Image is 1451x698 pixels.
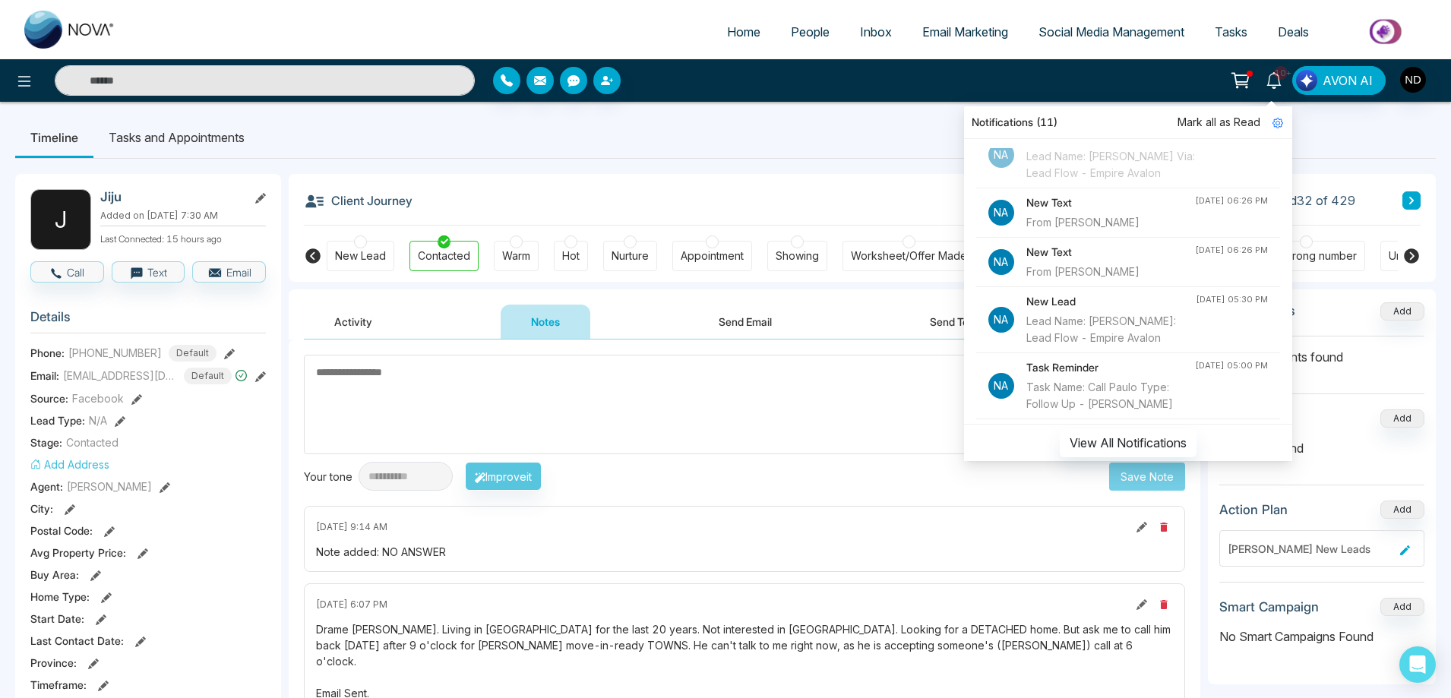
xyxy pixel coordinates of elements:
button: Email [192,261,266,283]
span: Inbox [860,24,892,39]
button: Add [1380,501,1424,519]
p: Na [988,307,1014,333]
span: Deals [1278,24,1309,39]
p: No attachments found [1219,336,1424,366]
img: Nova CRM Logo [24,11,115,49]
span: Email: [30,368,59,384]
span: N/A [89,412,107,428]
span: Province : [30,655,77,671]
span: Default [184,368,232,384]
div: Notifications (11) [964,106,1292,139]
h4: New Text [1026,244,1195,261]
h3: Details [30,309,266,333]
button: Send Email [688,305,802,339]
button: Add Address [30,456,109,472]
span: [PHONE_NUMBER] [68,345,162,361]
span: Contacted [66,434,119,450]
span: 10+ [1274,66,1288,80]
div: Note added: NO ANSWER [316,544,1173,560]
div: Hot [562,248,580,264]
div: New Lead [335,248,386,264]
div: [DATE] 06:26 PM [1195,194,1268,207]
div: Open Intercom Messenger [1399,646,1436,683]
span: Add [1380,304,1424,317]
button: Call [30,261,104,283]
span: Phone: [30,345,65,361]
span: Source: [30,390,68,406]
span: Social Media Management [1038,24,1184,39]
div: [DATE] 05:00 PM [1195,359,1268,372]
p: Last Connected: 15 hours ago [100,229,266,246]
span: Lead Type: [30,412,85,428]
div: Appointment [681,248,744,264]
div: J [30,189,91,250]
span: Default [169,345,217,362]
h2: Jiju [100,189,242,204]
span: Buy Area : [30,567,79,583]
span: Timeframe : [30,677,87,693]
a: Email Marketing [907,17,1023,46]
p: No deals found [1219,439,1424,457]
div: Warm [502,248,530,264]
span: [DATE] 9:14 AM [316,520,387,534]
div: Lead Name: [PERSON_NAME]: Lead Flow - Empire Avalon [1026,313,1196,346]
div: [PERSON_NAME] New Leads [1228,541,1394,557]
a: Inbox [845,17,907,46]
span: AVON AI [1323,71,1373,90]
span: [PERSON_NAME] [67,478,152,494]
button: Send Text [899,305,1008,339]
span: Agent: [30,478,63,494]
p: Na [988,200,1014,226]
p: Na [988,142,1014,168]
span: [EMAIL_ADDRESS][DOMAIN_NAME] [63,368,177,384]
div: DNC/Wrong number [1255,248,1357,264]
a: Deals [1263,17,1324,46]
div: Nurture [612,248,649,264]
button: Save Note [1109,463,1185,491]
div: Unspecified [1389,248,1449,264]
div: Showing [776,248,819,264]
span: Last Contact Date : [30,633,124,649]
a: Tasks [1200,17,1263,46]
button: View All Notifications [1060,428,1197,457]
span: Email Marketing [922,24,1008,39]
a: Home [712,17,776,46]
span: Avg Property Price : [30,545,126,561]
div: Task Name: Call Paulo Type: Follow Up - [PERSON_NAME] [1026,379,1195,412]
div: [DATE] 06:26 PM [1195,244,1268,257]
p: No Smart Campaigns Found [1219,627,1424,646]
li: Tasks and Appointments [93,117,260,158]
div: [DATE] 05:30 PM [1196,293,1268,306]
p: Na [988,249,1014,275]
div: From [PERSON_NAME] [1026,264,1195,280]
button: Text [112,261,185,283]
span: Start Date : [30,611,84,627]
div: Lead Name: [PERSON_NAME] Via: Lead Flow - Empire Avalon [1026,148,1196,182]
span: Home [727,24,760,39]
img: Lead Flow [1296,70,1317,91]
div: Contacted [418,248,470,264]
h3: Client Journey [304,189,413,212]
span: Facebook [72,390,124,406]
h4: New Text [1026,194,1195,211]
h4: Task Reminder [1026,359,1195,376]
span: Lead 32 of 429 [1269,191,1355,210]
a: 10+ [1256,66,1292,93]
h3: Action Plan [1219,502,1288,517]
span: Stage: [30,434,62,450]
div: From [PERSON_NAME] [1026,214,1195,231]
img: Market-place.gif [1332,14,1442,49]
a: People [776,17,845,46]
p: Na [988,373,1014,399]
div: Your tone [304,469,359,485]
span: Home Type : [30,589,90,605]
a: View All Notifications [1060,435,1197,448]
img: User Avatar [1400,67,1426,93]
h3: Smart Campaign [1219,599,1319,614]
h4: New Lead [1026,293,1196,310]
button: Add [1380,302,1424,321]
div: Worksheet/Offer Made [851,248,967,264]
span: City : [30,501,53,516]
span: Postal Code : [30,523,93,539]
button: Activity [304,305,403,339]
